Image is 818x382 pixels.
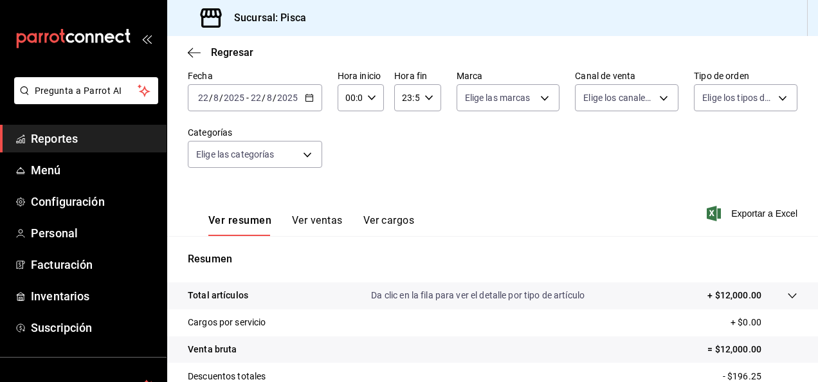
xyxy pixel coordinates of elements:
button: Exportar a Excel [709,206,797,221]
input: -- [250,93,262,103]
input: ---- [223,93,245,103]
span: Regresar [211,46,253,59]
span: Elige las categorías [196,148,275,161]
label: Hora fin [394,71,441,80]
input: -- [197,93,209,103]
div: navigation tabs [208,214,414,236]
button: Ver ventas [292,214,343,236]
span: Reportes [31,130,156,147]
p: = $12,000.00 [707,343,797,356]
p: + $0.00 [731,316,797,329]
span: Personal [31,224,156,242]
button: Regresar [188,46,253,59]
label: Hora inicio [338,71,384,80]
span: Configuración [31,193,156,210]
label: Categorías [188,128,322,137]
p: + $12,000.00 [707,289,761,302]
span: Elige las marcas [465,91,531,104]
button: Pregunta a Parrot AI [14,77,158,104]
span: / [219,93,223,103]
span: Pregunta a Parrot AI [35,84,138,98]
span: Facturación [31,256,156,273]
label: Fecha [188,71,322,80]
span: - [246,93,249,103]
button: open_drawer_menu [141,33,152,44]
label: Canal de venta [575,71,678,80]
span: / [209,93,213,103]
button: Ver cargos [363,214,415,236]
p: Total artículos [188,289,248,302]
label: Tipo de orden [694,71,797,80]
span: Inventarios [31,287,156,305]
h3: Sucursal: Pisca [224,10,306,26]
label: Marca [457,71,560,80]
p: Cargos por servicio [188,316,266,329]
p: Venta bruta [188,343,237,356]
p: Da clic en la fila para ver el detalle por tipo de artículo [371,289,585,302]
span: / [262,93,266,103]
button: Ver resumen [208,214,271,236]
span: Elige los canales de venta [583,91,655,104]
input: ---- [277,93,298,103]
span: Elige los tipos de orden [702,91,774,104]
span: Menú [31,161,156,179]
a: Pregunta a Parrot AI [9,93,158,107]
span: Suscripción [31,319,156,336]
span: / [273,93,277,103]
input: -- [266,93,273,103]
input: -- [213,93,219,103]
p: Resumen [188,251,797,267]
